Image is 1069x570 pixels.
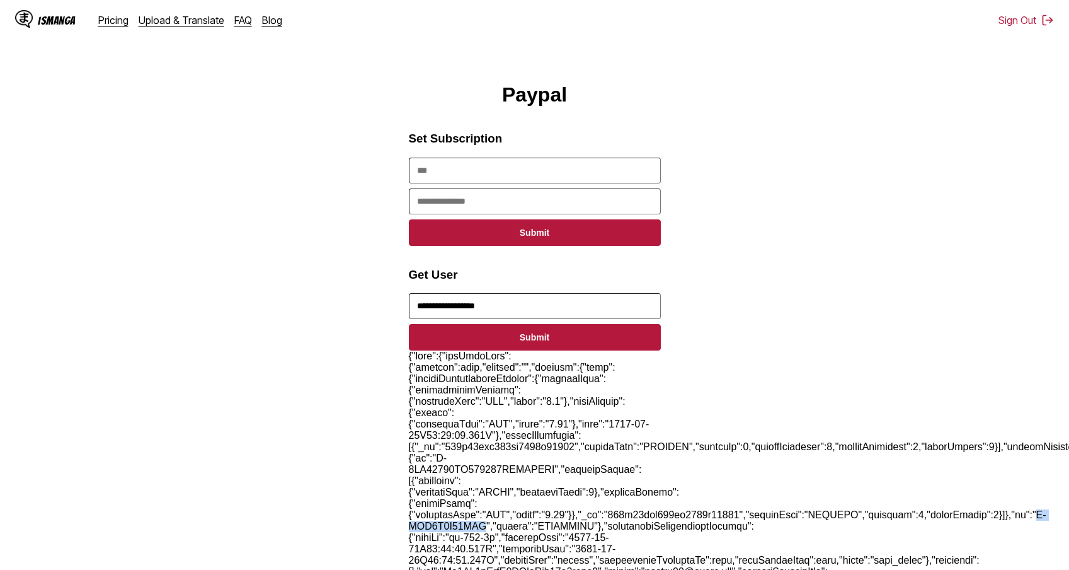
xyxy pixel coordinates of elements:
a: Pricing [98,14,129,26]
div: IsManga [38,15,76,26]
h3: Set Subscription [409,132,661,146]
button: Submit [409,324,661,351]
h1: Paypal [502,83,567,107]
img: Sign out [1041,14,1054,26]
a: Upload & Translate [139,14,224,26]
h3: Get User [409,268,661,282]
button: Sign Out [998,14,1054,26]
button: Submit [409,219,661,246]
img: IsManga Logo [15,10,33,28]
a: Blog [262,14,282,26]
a: IsManga LogoIsManga [15,10,98,30]
a: FAQ [234,14,252,26]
